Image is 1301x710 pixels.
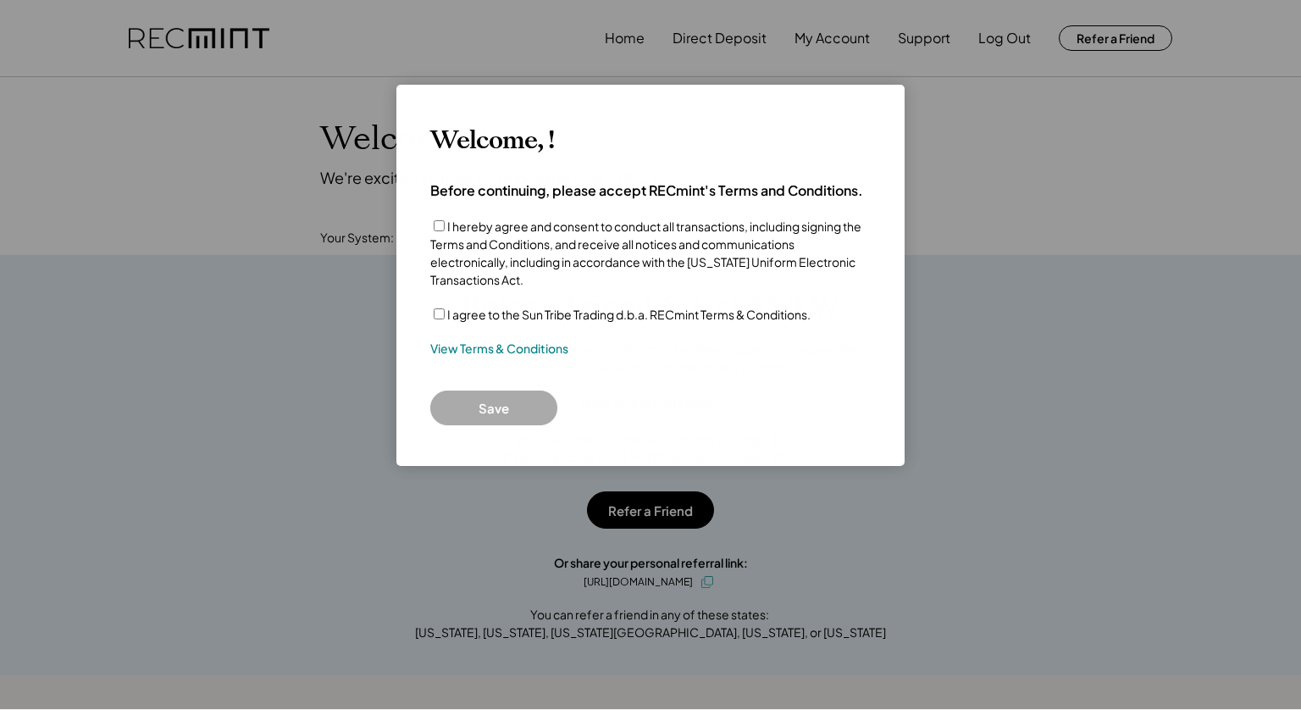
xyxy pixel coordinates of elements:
[430,125,554,156] h3: Welcome, !
[447,307,811,322] label: I agree to the Sun Tribe Trading d.b.a. RECmint Terms & Conditions.
[430,181,863,200] h4: Before continuing, please accept RECmint's Terms and Conditions.
[430,219,861,287] label: I hereby agree and consent to conduct all transactions, including signing the Terms and Condition...
[430,391,557,425] button: Save
[430,341,568,358] a: View Terms & Conditions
